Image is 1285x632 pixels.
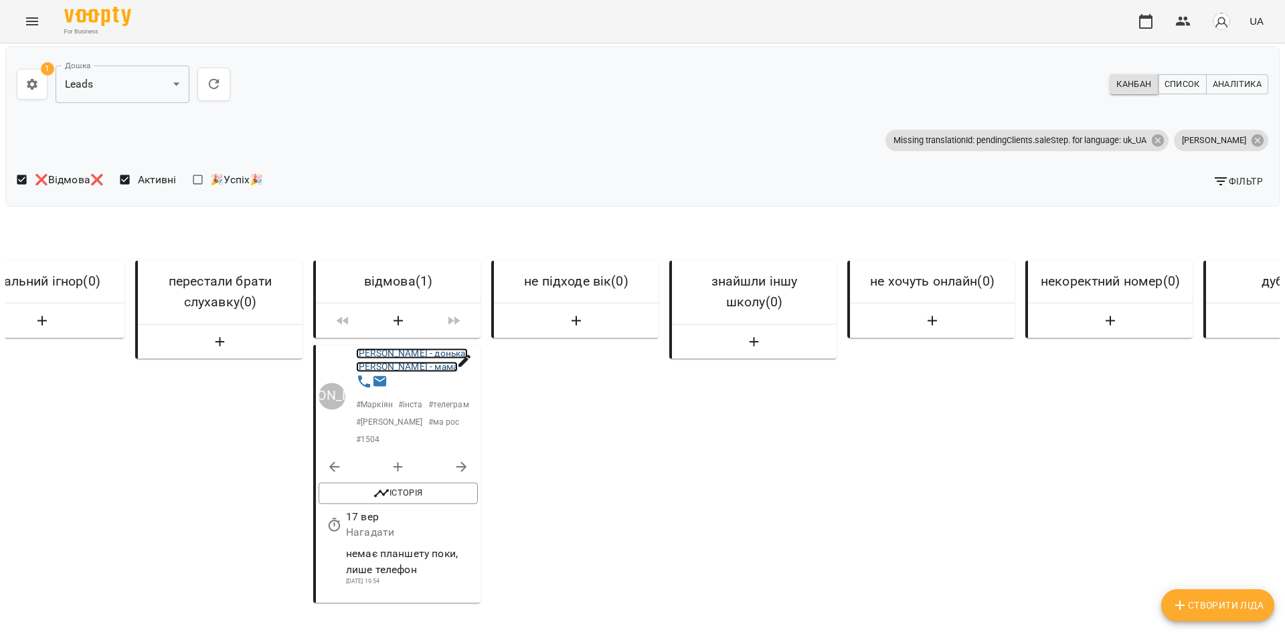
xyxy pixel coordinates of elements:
[64,7,131,26] img: Voopty Logo
[319,383,345,410] div: Луцук Маркіян
[1212,12,1231,31] img: avatar_s.png
[885,130,1169,151] div: Missing translationId: pendingClients.saleStep. for language: uk_UA
[505,271,648,292] h6: не підходе вік ( 0 )
[56,66,189,103] div: Leads
[1039,271,1182,292] h6: некоректний номер ( 0 )
[1213,77,1262,92] span: Аналітика
[1172,597,1264,613] span: Створити Ліда
[1165,77,1200,92] span: Список
[346,525,478,541] p: Нагадати
[861,271,1004,292] h6: не хочуть онлайн ( 0 )
[210,172,263,188] span: 🎉Успіх🎉
[325,485,471,501] span: Історія
[855,309,1009,333] button: Створити Ліда
[1116,77,1151,92] span: Канбан
[369,309,427,333] button: Створити Ліда
[327,271,470,292] h6: відмова ( 1 )
[319,482,478,504] button: Історія
[1174,134,1254,146] span: [PERSON_NAME]
[346,578,478,587] p: [DATE] 19:54
[1158,74,1207,94] button: Список
[321,309,364,333] span: Пересунути лідів з колонки
[138,172,177,188] span: Активні
[428,416,460,428] p: # ма рос
[398,399,423,411] p: # інста
[1244,9,1269,33] button: UA
[356,348,468,372] a: [PERSON_NAME] - донька. [PERSON_NAME] - мама
[16,5,48,37] button: Menu
[1213,173,1263,189] span: Фільтр
[64,27,131,36] span: For Business
[1174,130,1268,151] div: [PERSON_NAME]
[1206,74,1268,94] button: Аналітика
[1033,309,1187,333] button: Створити Ліда
[356,416,423,428] p: # [PERSON_NAME]
[41,62,54,76] span: 1
[143,330,297,354] button: Створити Ліда
[319,383,345,410] a: [PERSON_NAME]
[1250,14,1264,28] span: UA
[149,271,292,313] h6: перестали брати слухавку ( 0 )
[683,271,826,313] h6: знайшли іншу школу ( 0 )
[346,546,478,578] p: немає планшету поки, лише телефон
[35,172,104,188] span: ❌Відмова❌
[1207,169,1268,193] button: Фільтр
[677,330,831,354] button: Створити Ліда
[432,309,475,333] span: Пересунути лідів з колонки
[346,509,478,525] p: 17 вер
[1161,589,1274,621] button: Створити Ліда
[885,134,1154,146] span: Missing translationId: pendingClients.saleStep. for language: uk_UA
[499,309,653,333] button: Створити Ліда
[1110,74,1158,94] button: Канбан
[356,433,380,445] p: # 1504
[356,399,393,411] p: # Маркіян
[428,399,469,411] p: # телеграм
